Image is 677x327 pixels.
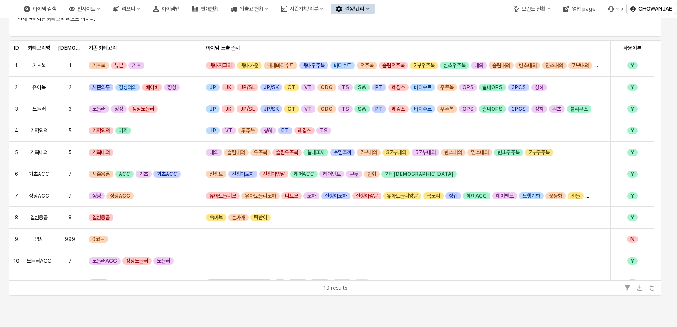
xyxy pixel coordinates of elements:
span: CT [288,105,296,113]
span: 6 [15,171,18,178]
span: Y [631,127,634,134]
span: 셔츠 [552,105,561,113]
button: Refresh [647,283,658,293]
span: 뉴본 [114,62,123,69]
span: 베이비 [145,84,159,91]
span: 기초복 [92,62,105,69]
div: 아이템 검색 [19,4,62,14]
span: 턱받이 [254,214,267,221]
span: 1 [15,62,18,69]
span: 슬림우주복 [382,62,405,69]
span: 8 [68,279,72,286]
span: 기타[DEMOGRAPHIC_DATA] [385,171,453,178]
span: VT [304,84,312,91]
span: 0코드 [92,236,105,243]
span: SW [358,105,366,113]
span: 3 [15,105,18,113]
span: 시즌의류 [92,84,110,91]
span: 7 [68,192,72,199]
span: 7 [15,192,18,199]
span: 기초복 [32,62,46,69]
span: 신생아양말 [356,192,378,199]
span: 배내저고리 [210,62,232,69]
button: 브랜드 전환 [508,4,556,14]
span: 수면조끼 [334,149,351,156]
span: 3PCS [511,84,526,91]
span: 침구류 [92,279,105,286]
span: 유아복 [32,84,46,91]
span: 57부내의 [415,149,436,156]
span: 5 [68,149,72,156]
span: 우주복 [440,105,454,113]
div: 입출고 현황 [240,6,263,12]
span: 장갑 [449,192,458,199]
span: 2 [15,84,18,91]
span: 8 [15,214,18,221]
span: 니트모 [285,192,298,199]
span: 정상외의 [119,84,136,91]
span: 반소우주복 [444,62,466,69]
span: VT [304,105,312,113]
span: 운동화 [549,192,562,199]
span: 10 [13,257,19,265]
span: 5 [15,149,18,156]
span: 목도리 [427,192,440,199]
span: CDG [321,84,333,91]
span: Y [631,214,634,221]
span: 1 [69,62,72,69]
span: 샌들 [571,192,580,199]
span: 바디수트 [334,62,351,69]
span: Y [631,279,634,286]
div: 리오더 [122,6,135,12]
span: Y [631,192,634,199]
span: 손싸개 [232,214,245,221]
div: 설정/관리 [345,6,364,12]
span: N [630,236,634,243]
span: 신생모 [210,171,223,178]
span: 기초ACC [29,171,49,178]
span: VT [225,127,233,134]
span: 구두 [350,171,358,178]
span: 7부우주복 [529,149,550,156]
span: 기획 [119,127,128,134]
span: Y [631,105,634,113]
div: Table toolbar [9,280,661,295]
span: Y [631,171,634,178]
span: 토들러 [92,105,105,113]
span: JK [225,105,231,113]
span: 11 [13,279,19,286]
button: 입출고 현황 [226,4,274,14]
span: 5 [68,127,72,134]
span: JP/SK [264,105,279,113]
span: ACC [119,171,130,178]
span: 헤어ACC [467,192,487,199]
span: 민소내의 [471,149,489,156]
span: OPS [463,84,474,91]
div: 시즌기획/리뷰 [276,4,329,14]
span: 구두 [589,192,598,199]
span: 담요 [358,279,366,286]
span: 모자 [307,192,316,199]
span: 정상 [114,105,123,113]
div: 아이템맵 [162,6,179,12]
span: [DEMOGRAPHIC_DATA] [58,44,82,51]
div: 시즌기획/리뷰 [290,6,318,12]
span: JP/SK [264,84,279,91]
span: 7부내의 [360,149,377,156]
span: 7 [68,171,72,178]
span: 7부내의 [572,62,589,69]
span: 사용여부 [623,44,641,51]
span: 겉싸보 [335,279,349,286]
span: PT [375,105,383,113]
div: 인사이트 [78,6,95,12]
span: 슬림내의 [492,62,510,69]
span: TS [342,84,349,91]
span: SW [358,84,366,91]
span: 토들러ACC [92,257,117,265]
span: 바디수트 [414,84,432,91]
span: 토들러 [32,105,46,113]
span: Y [631,62,634,69]
span: TS [342,105,349,113]
span: 바디수트 [414,105,432,113]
